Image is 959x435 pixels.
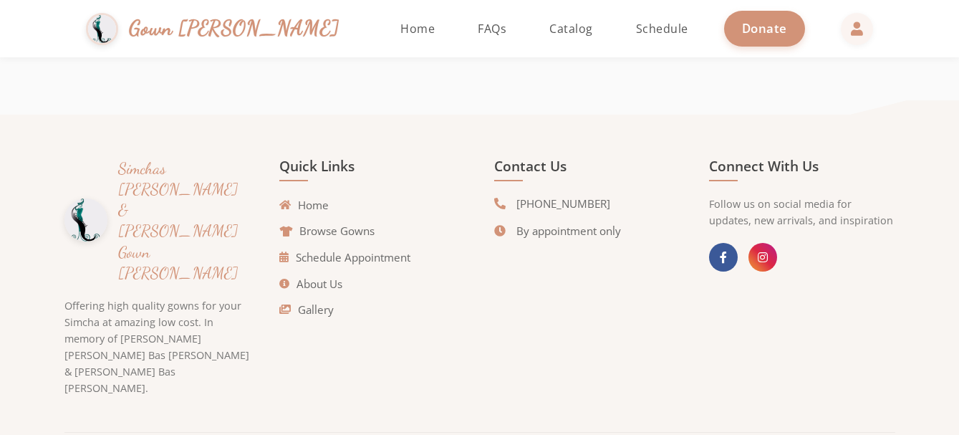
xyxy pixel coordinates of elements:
[64,199,107,242] img: Gown Gmach Logo
[478,21,506,37] span: FAQs
[724,11,805,46] a: Donate
[494,158,680,181] h4: Contact Us
[516,223,621,239] span: By appointment only
[86,13,118,45] img: Gown Gmach Logo
[279,302,334,318] a: Gallery
[709,196,895,229] p: Follow us on social media for updates, new arrivals, and inspiration
[549,21,593,37] span: Catalog
[129,13,339,44] span: Gown [PERSON_NAME]
[742,20,787,37] span: Donate
[279,249,410,266] a: Schedule Appointment
[118,158,251,283] h3: Simchas [PERSON_NAME] & [PERSON_NAME] Gown [PERSON_NAME]
[516,196,610,212] span: [PHONE_NUMBER]
[279,223,375,239] a: Browse Gowns
[279,197,329,214] a: Home
[636,21,688,37] span: Schedule
[279,276,342,292] a: About Us
[86,9,353,49] a: Gown [PERSON_NAME]
[400,21,435,37] span: Home
[709,158,895,181] h4: Connect With Us
[279,158,466,181] h4: Quick Links
[64,297,251,396] p: Offering high quality gowns for your Simcha at amazing low cost. In memory of [PERSON_NAME] [PERS...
